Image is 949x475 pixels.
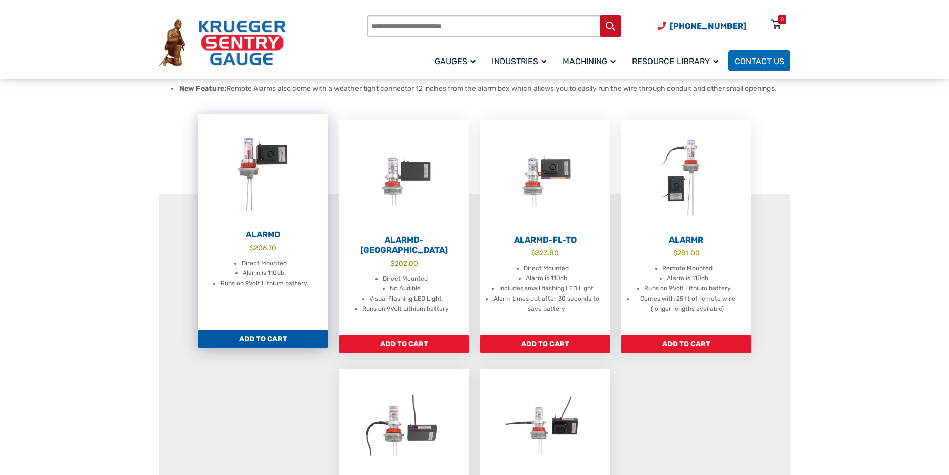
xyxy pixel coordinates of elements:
[369,294,442,304] li: Visual Flashing LED Light
[250,244,276,252] bdi: 206.70
[735,56,784,66] span: Contact Us
[673,249,677,257] span: $
[339,120,469,335] a: AlarmD-[GEOGRAPHIC_DATA] $202.00 Direct Mounted No Audible Visual Flashing LED Light Runs on 9Vol...
[362,304,449,314] li: Runs on 9Volt Lithium battery
[428,49,486,73] a: Gauges
[644,284,731,294] li: Runs on 9Volt Lithium battery
[434,56,476,66] span: Gauges
[673,249,700,257] bdi: 281.00
[626,49,728,73] a: Resource Library
[383,274,428,284] li: Direct Mounted
[179,84,226,93] strong: New Feature:
[621,235,751,245] h2: AlarmR
[662,264,713,274] li: Remote Mounted
[499,284,594,294] li: Includes small flashing LED Light
[557,49,626,73] a: Machining
[390,284,421,294] li: No Audible
[480,235,610,245] h2: AlarmD-FL-TO
[526,273,567,284] li: Alarm is 110db
[728,50,790,71] a: Contact Us
[480,335,610,353] a: Add to cart: “AlarmD-FL-TO”
[634,294,741,314] li: Comes with 25 ft of remote wire (longer lengths available)
[667,273,708,284] li: Alarm is 110db
[493,294,600,314] li: Alarm times out after 30 seconds to save battery
[632,56,718,66] span: Resource Library
[563,56,616,66] span: Machining
[390,259,418,267] bdi: 202.00
[339,335,469,353] a: Add to cart: “AlarmD-FL”
[531,249,559,257] bdi: 323.80
[243,268,286,279] li: Alarm is 110db.
[159,19,286,67] img: Krueger Sentry Gauge
[339,120,469,232] img: AlarmD-FL
[524,264,569,274] li: Direct Mounted
[486,49,557,73] a: Industries
[198,114,328,330] a: AlarmD $206.70 Direct Mounted Alarm is 110db. Runs on 9Volt Lithium battery.
[670,21,746,31] span: [PHONE_NUMBER]
[621,120,751,232] img: AlarmR
[221,279,308,289] li: Runs on 9Volt Lithium battery.
[781,15,784,24] div: 0
[339,235,469,255] h2: AlarmD-[GEOGRAPHIC_DATA]
[390,259,394,267] span: $
[242,259,287,269] li: Direct Mounted
[658,19,746,32] a: Phone Number (920) 434-8860
[198,114,328,227] img: AlarmD
[480,120,610,232] img: AlarmD-FL-TO
[621,120,751,335] a: AlarmR $281.00 Remote Mounted Alarm is 110db Runs on 9Volt Lithium battery Comes with 25 ft of re...
[198,230,328,240] h2: AlarmD
[480,120,610,335] a: AlarmD-FL-TO $323.80 Direct Mounted Alarm is 110db Includes small flashing LED Light Alarm times ...
[621,335,751,353] a: Add to cart: “AlarmR”
[250,244,254,252] span: $
[492,56,546,66] span: Industries
[179,84,790,94] li: Remote Alarms also come with a weather tight connector 12 inches from the alarm box which allows ...
[531,249,536,257] span: $
[198,330,328,348] a: Add to cart: “AlarmD”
